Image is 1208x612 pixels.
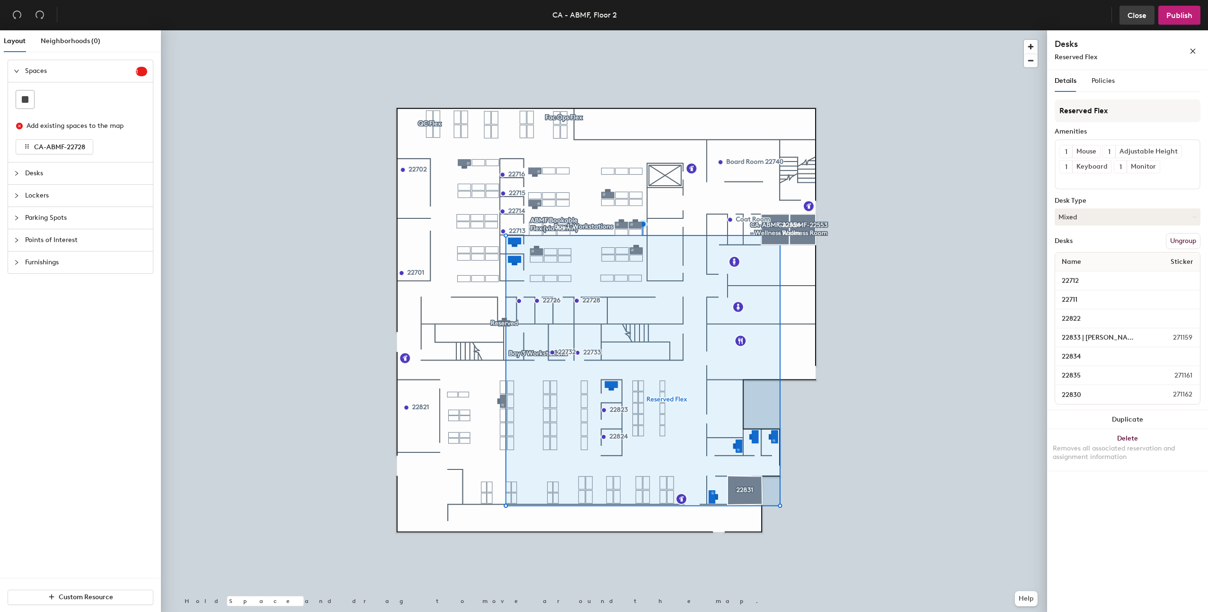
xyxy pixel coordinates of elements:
div: Monitor [1127,161,1160,173]
input: Unnamed desk [1057,274,1198,288]
span: Spaces [25,60,136,82]
span: Sticker [1166,253,1198,270]
button: Ungroup [1166,233,1200,249]
button: 1 [1103,145,1115,158]
button: 1 [1060,161,1072,173]
input: Unnamed desk [1057,331,1150,344]
span: Neighborhoods (0) [41,37,100,45]
span: Close [1128,11,1146,20]
button: Undo (⌘ + Z) [8,6,27,25]
span: Furnishings [25,252,147,273]
span: Layout [4,37,26,45]
span: collapsed [14,237,19,243]
div: Add existing spaces to the map [27,121,139,131]
div: Mouse [1072,145,1100,158]
input: Unnamed desk [1057,369,1152,382]
button: Publish [1158,6,1200,25]
span: Desks [25,162,147,184]
input: Unnamed desk [1057,350,1198,363]
button: 1 [1114,161,1127,173]
span: Policies [1092,77,1115,85]
span: 271162 [1150,389,1198,400]
button: 1 [1060,145,1072,158]
div: CA - ABMF, Floor 2 [552,9,617,21]
div: Keyboard [1072,161,1111,173]
span: Custom Resource [59,593,113,601]
span: Name [1057,253,1086,270]
span: Points of Interest [25,229,147,251]
button: Close [1119,6,1155,25]
span: Reserved Flex [1055,53,1097,61]
span: 271161 [1152,370,1198,381]
span: Lockers [25,185,147,207]
div: Removes all associated reservation and assignment information [1053,444,1202,461]
button: DeleteRemoves all associated reservation and assignment information [1047,429,1208,471]
span: 1 [1108,147,1110,157]
button: Redo (⌘ + ⇧ + Z) [30,6,49,25]
input: Unnamed desk [1057,312,1198,325]
div: Desks [1055,237,1073,245]
span: 1 [1065,147,1067,157]
span: CA-ABMF-22728 [34,143,85,151]
span: close [1190,48,1196,54]
h4: Desks [1055,38,1159,50]
button: Custom Resource [8,590,153,605]
sup: 1 [136,67,147,76]
span: Details [1055,77,1076,85]
button: Mixed [1055,208,1200,225]
span: Parking Spots [25,207,147,229]
span: undo [12,10,22,19]
span: 1 [136,68,147,75]
span: 1 [1119,162,1122,172]
input: Unnamed desk [1057,388,1150,401]
button: CA-ABMF-22728 [16,139,93,154]
span: collapsed [14,171,19,176]
input: Unnamed desk [1057,293,1198,306]
div: Adjustable Height [1115,145,1181,158]
span: Publish [1166,11,1192,20]
button: Help [1015,591,1038,606]
span: expanded [14,68,19,74]
span: 271159 [1150,333,1198,343]
span: 1 [1065,162,1067,172]
div: Amenities [1055,128,1200,135]
span: close-circle [16,123,23,129]
span: collapsed [14,215,19,221]
span: collapsed [14,193,19,198]
button: Duplicate [1047,410,1208,429]
span: collapsed [14,260,19,265]
div: Desk Type [1055,197,1200,205]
